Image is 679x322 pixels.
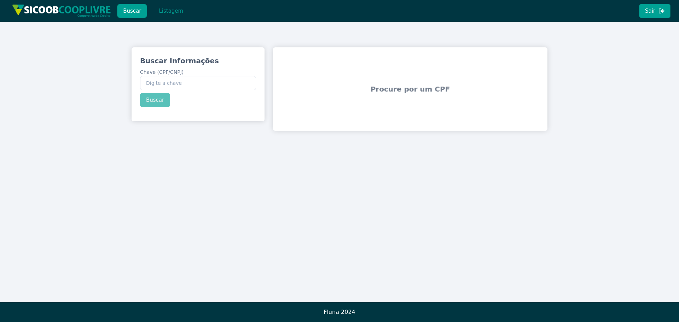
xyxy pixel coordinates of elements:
[140,69,184,75] span: Chave (CPF/CNPJ)
[140,76,256,90] input: Chave (CPF/CNPJ)
[117,4,147,18] button: Buscar
[140,56,256,66] h3: Buscar Informações
[12,4,111,17] img: img/sicoob_cooplivre.png
[276,67,545,111] span: Procure por um CPF
[153,4,189,18] button: Listagem
[324,309,355,315] span: Fluna 2024
[639,4,671,18] button: Sair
